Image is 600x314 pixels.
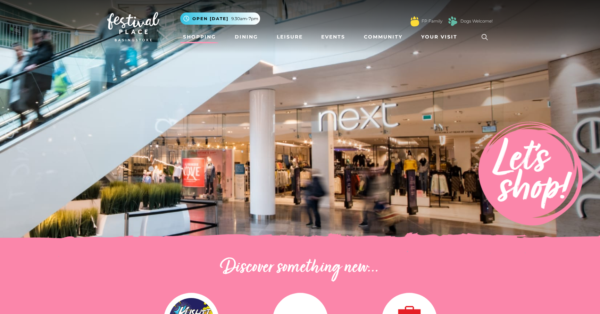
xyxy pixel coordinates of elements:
[421,33,457,41] span: Your Visit
[232,31,261,43] a: Dining
[274,31,306,43] a: Leisure
[180,12,260,25] button: Open [DATE] 9.30am-7pm
[107,12,159,41] img: Festival Place Logo
[460,18,493,24] a: Dogs Welcome!
[361,31,405,43] a: Community
[318,31,348,43] a: Events
[180,31,219,43] a: Shopping
[107,257,493,279] h2: Discover something new...
[422,18,442,24] a: FP Family
[418,31,464,43] a: Your Visit
[231,16,258,22] span: 9.30am-7pm
[192,16,228,22] span: Open [DATE]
